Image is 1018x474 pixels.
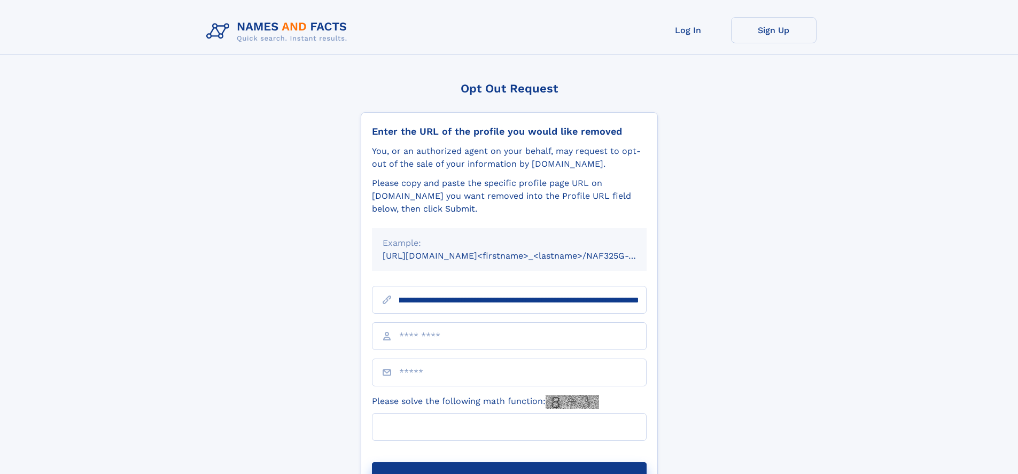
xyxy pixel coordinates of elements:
[383,251,667,261] small: [URL][DOMAIN_NAME]<firstname>_<lastname>/NAF325G-xxxxxxxx
[372,145,647,170] div: You, or an authorized agent on your behalf, may request to opt-out of the sale of your informatio...
[731,17,817,43] a: Sign Up
[383,237,636,250] div: Example:
[202,17,356,46] img: Logo Names and Facts
[646,17,731,43] a: Log In
[372,177,647,215] div: Please copy and paste the specific profile page URL on [DOMAIN_NAME] you want removed into the Pr...
[361,82,658,95] div: Opt Out Request
[372,395,599,409] label: Please solve the following math function:
[372,126,647,137] div: Enter the URL of the profile you would like removed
